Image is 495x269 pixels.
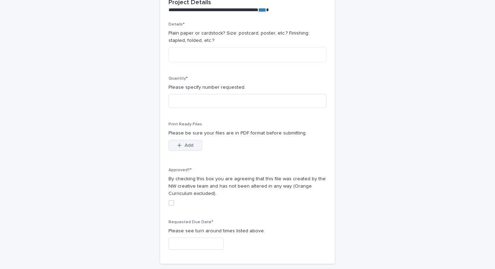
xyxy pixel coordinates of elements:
span: Approved? [168,168,192,172]
p: Please see turn around times listed above. [168,227,327,235]
span: Details [168,22,185,27]
p: Please be sure your files are in PDF format before submitting. [168,130,327,137]
button: Add [168,140,202,151]
span: Print Ready Files [168,122,202,126]
p: By checking this box you are agreeing that this file was created by the NW creative team and has ... [168,175,327,197]
p: Please specify number requested. [168,84,327,91]
span: Requested Due Date [168,220,213,224]
p: Plain paper or cardstock? Size: postcard, poster, etc.? Finishing: stapled, folded, etc.? [168,30,327,44]
span: Quantity [168,77,188,81]
span: Add [185,143,193,148]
